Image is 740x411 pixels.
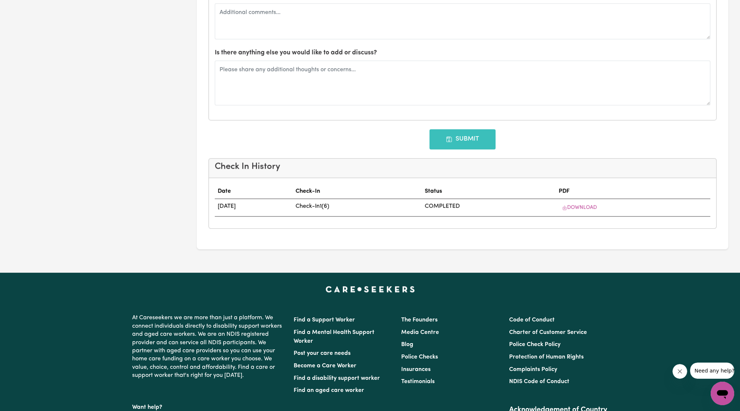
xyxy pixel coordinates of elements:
[293,199,422,217] td: Check-In 1 ( 6 )
[294,363,356,369] a: Become a Care Worker
[326,286,415,292] a: Careseekers home page
[509,317,555,323] a: Code of Conduct
[559,202,600,213] button: Download
[690,363,734,379] iframe: Message from company
[215,199,293,217] td: [DATE]
[509,354,584,360] a: Protection of Human Rights
[401,342,413,348] a: Blog
[401,379,435,385] a: Testimonials
[401,354,438,360] a: Police Checks
[294,375,380,381] a: Find a disability support worker
[556,184,710,199] th: PDF
[401,367,431,372] a: Insurances
[401,317,438,323] a: The Founders
[509,379,569,385] a: NDIS Code of Conduct
[293,184,422,199] th: Check-In
[401,330,439,335] a: Media Centre
[215,161,710,172] h4: Check In History
[132,311,285,382] p: At Careseekers we are more than just a platform. We connect individuals directly to disability su...
[422,199,556,217] td: COMPLETED
[294,350,351,356] a: Post your care needs
[215,184,293,199] th: Date
[711,382,734,405] iframe: Button to launch messaging window
[215,48,377,58] label: Is there anything else you would like to add or discuss?
[4,5,44,11] span: Need any help?
[429,129,496,149] button: Submit
[294,330,374,344] a: Find a Mental Health Support Worker
[422,184,556,199] th: Status
[509,367,557,372] a: Complaints Policy
[672,364,687,379] iframe: Close message
[509,342,561,348] a: Police Check Policy
[294,317,355,323] a: Find a Support Worker
[294,388,364,393] a: Find an aged care worker
[509,330,587,335] a: Charter of Customer Service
